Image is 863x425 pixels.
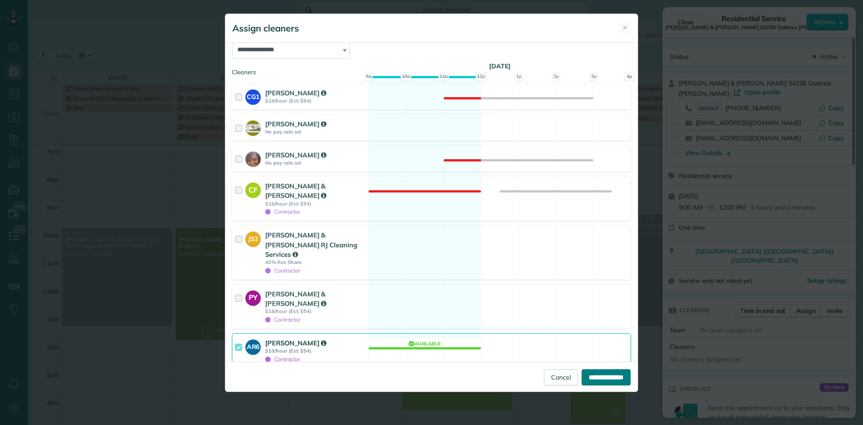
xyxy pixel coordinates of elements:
strong: AR6 [245,340,261,352]
span: ✕ [623,23,627,32]
strong: $18/hour (Est: $54) [265,98,366,104]
span: Contractor [265,208,300,215]
strong: [PERSON_NAME] [265,151,326,159]
strong: [PERSON_NAME] & [PERSON_NAME] [265,182,326,200]
span: Contractor [265,316,300,323]
strong: CF [245,183,261,195]
strong: [PERSON_NAME] & [PERSON_NAME] RJ Cleaning Services [265,231,357,259]
div: Cleaners [232,68,631,71]
strong: 40% Rev Share [265,259,366,265]
span: Contractor [265,267,300,274]
strong: CG1 [245,89,261,102]
strong: $18/hour (Est: $54) [265,348,366,354]
strong: No pay rate set [265,160,366,166]
strong: [PERSON_NAME] [265,120,326,128]
strong: [PERSON_NAME] [265,339,326,347]
strong: PY [245,291,261,303]
strong: [PERSON_NAME] [265,89,326,97]
strong: $18/hour (Est: $54) [265,201,366,207]
a: Cancel [544,369,578,385]
strong: No pay rate set [265,129,366,135]
strong: JS2 [245,232,261,244]
h5: Assign cleaners [232,22,299,35]
strong: [PERSON_NAME] & [PERSON_NAME] [265,290,326,308]
strong: $18/hour (Est: $54) [265,308,366,314]
span: Contractor [265,356,300,362]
